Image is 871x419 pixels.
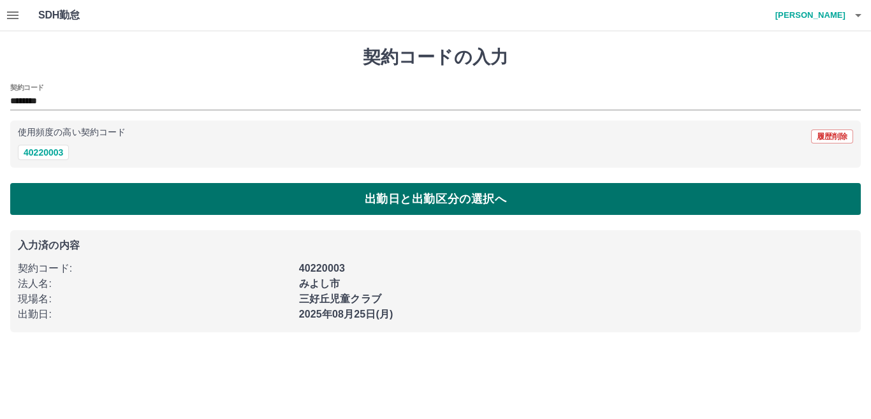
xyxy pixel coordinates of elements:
h2: 契約コード [10,82,44,92]
p: 出勤日 : [18,307,291,322]
button: 履歴削除 [811,129,853,143]
p: 使用頻度の高い契約コード [18,128,126,137]
b: 40220003 [299,263,345,274]
p: 現場名 : [18,291,291,307]
h1: 契約コードの入力 [10,47,861,68]
button: 出勤日と出勤区分の選択へ [10,183,861,215]
b: みよし市 [299,278,340,289]
button: 40220003 [18,145,69,160]
p: 入力済の内容 [18,240,853,251]
b: 2025年08月25日(月) [299,309,393,320]
b: 三好丘児童クラブ [299,293,381,304]
p: 法人名 : [18,276,291,291]
p: 契約コード : [18,261,291,276]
